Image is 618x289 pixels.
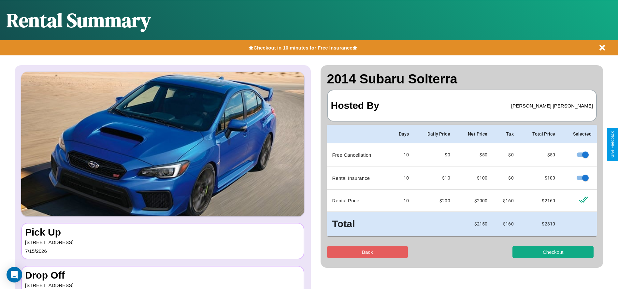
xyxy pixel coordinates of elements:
[414,166,455,190] td: $10
[332,174,383,182] p: Rental Insurance
[455,143,493,166] td: $ 50
[455,125,493,143] th: Net Price
[455,212,493,236] td: $ 2150
[388,143,414,166] td: 10
[519,190,561,212] td: $ 2160
[493,212,519,236] td: $ 160
[25,247,300,255] p: 7 / 15 / 2026
[493,125,519,143] th: Tax
[560,125,597,143] th: Selected
[610,131,615,158] div: Give Feedback
[388,166,414,190] td: 10
[332,196,383,205] p: Rental Price
[519,125,561,143] th: Total Price
[455,190,493,212] td: $ 2000
[332,217,383,231] h3: Total
[7,267,22,282] div: Open Intercom Messenger
[455,166,493,190] td: $ 100
[414,190,455,212] td: $ 200
[25,270,300,281] h3: Drop Off
[388,190,414,212] td: 10
[493,190,519,212] td: $ 160
[493,166,519,190] td: $0
[388,125,414,143] th: Days
[414,143,455,166] td: $0
[25,227,300,238] h3: Pick Up
[327,246,408,258] button: Back
[331,94,379,118] h3: Hosted By
[253,45,352,51] b: Checkout in 10 minutes for Free Insurance
[519,166,561,190] td: $ 100
[512,246,594,258] button: Checkout
[511,101,593,110] p: [PERSON_NAME] [PERSON_NAME]
[414,125,455,143] th: Daily Price
[25,238,300,247] p: [STREET_ADDRESS]
[519,212,561,236] td: $ 2310
[332,151,383,159] p: Free Cancellation
[7,7,151,34] h1: Rental Summary
[327,125,597,236] table: simple table
[519,143,561,166] td: $ 50
[493,143,519,166] td: $0
[327,72,597,86] h2: 2014 Subaru Solterra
